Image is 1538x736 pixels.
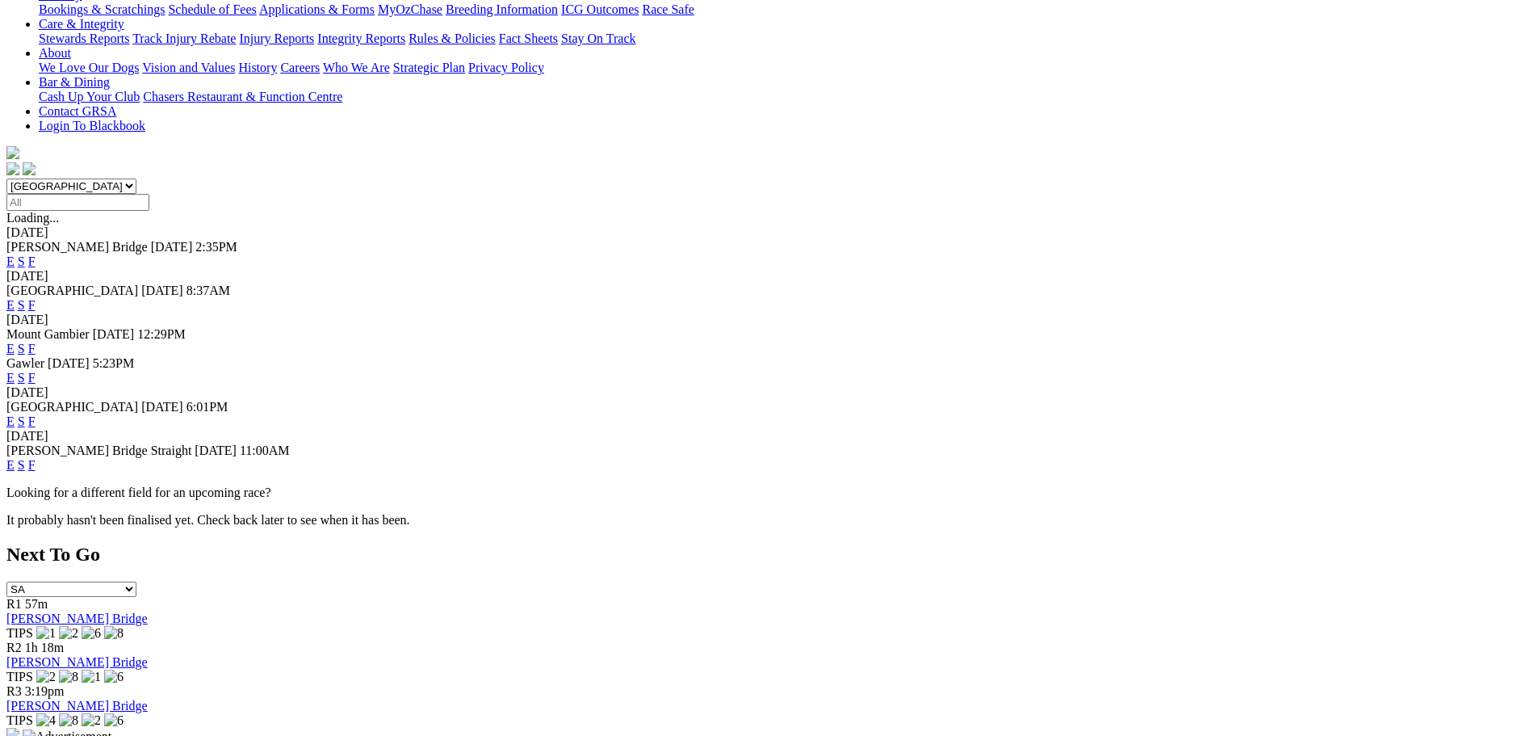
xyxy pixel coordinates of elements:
[6,486,1532,500] p: Looking for a different field for an upcoming race?
[104,670,124,684] img: 6
[18,371,25,385] a: S
[28,298,36,312] a: F
[141,284,183,297] span: [DATE]
[186,284,230,297] span: 8:37AM
[142,61,235,74] a: Vision and Values
[6,211,59,225] span: Loading...
[39,90,1532,104] div: Bar & Dining
[39,32,1532,46] div: Care & Integrity
[6,626,33,640] span: TIPS
[6,458,15,472] a: E
[93,327,135,341] span: [DATE]
[25,684,65,698] span: 3:19pm
[59,626,78,641] img: 2
[240,444,290,457] span: 11:00AM
[18,298,25,312] a: S
[141,400,183,414] span: [DATE]
[39,2,1532,17] div: Industry
[6,597,22,611] span: R1
[25,597,48,611] span: 57m
[6,400,138,414] span: [GEOGRAPHIC_DATA]
[6,240,148,254] span: [PERSON_NAME] Bridge
[6,513,410,527] partial: It probably hasn't been finalised yet. Check back later to see when it has been.
[6,655,148,669] a: [PERSON_NAME] Bridge
[39,2,165,16] a: Bookings & Scratchings
[378,2,442,16] a: MyOzChase
[39,61,139,74] a: We Love Our Dogs
[82,713,101,728] img: 2
[39,119,145,132] a: Login To Blackbook
[6,284,138,297] span: [GEOGRAPHIC_DATA]
[18,414,25,428] a: S
[28,414,36,428] a: F
[28,342,36,355] a: F
[323,61,390,74] a: Who We Are
[28,371,36,385] a: F
[238,61,277,74] a: History
[393,61,465,74] a: Strategic Plan
[6,356,44,370] span: Gawler
[6,684,22,698] span: R3
[499,32,558,45] a: Fact Sheets
[151,240,193,254] span: [DATE]
[6,670,33,683] span: TIPS
[6,699,148,713] a: [PERSON_NAME] Bridge
[195,444,237,457] span: [DATE]
[39,61,1532,75] div: About
[6,269,1532,284] div: [DATE]
[6,713,33,727] span: TIPS
[82,670,101,684] img: 1
[93,356,135,370] span: 5:23PM
[25,641,64,654] span: 1h 18m
[39,46,71,60] a: About
[409,32,496,45] a: Rules & Policies
[36,626,56,641] img: 1
[6,385,1532,400] div: [DATE]
[39,90,140,103] a: Cash Up Your Club
[561,2,639,16] a: ICG Outcomes
[6,225,1532,240] div: [DATE]
[6,612,148,625] a: [PERSON_NAME] Bridge
[561,32,635,45] a: Stay On Track
[132,32,236,45] a: Track Injury Rebate
[6,313,1532,327] div: [DATE]
[317,32,405,45] a: Integrity Reports
[6,254,15,268] a: E
[6,371,15,385] a: E
[23,162,36,175] img: twitter.svg
[104,626,124,641] img: 8
[468,61,544,74] a: Privacy Policy
[168,2,256,16] a: Schedule of Fees
[59,713,78,728] img: 8
[39,17,124,31] a: Care & Integrity
[28,254,36,268] a: F
[18,254,25,268] a: S
[6,641,22,654] span: R2
[59,670,78,684] img: 8
[104,713,124,728] img: 6
[18,458,25,472] a: S
[39,32,129,45] a: Stewards Reports
[6,444,191,457] span: [PERSON_NAME] Bridge Straight
[6,342,15,355] a: E
[186,400,228,414] span: 6:01PM
[239,32,314,45] a: Injury Reports
[82,626,101,641] img: 6
[280,61,320,74] a: Careers
[6,162,19,175] img: facebook.svg
[195,240,237,254] span: 2:35PM
[6,298,15,312] a: E
[642,2,694,16] a: Race Safe
[36,713,56,728] img: 4
[6,327,90,341] span: Mount Gambier
[39,75,110,89] a: Bar & Dining
[6,194,149,211] input: Select date
[39,104,116,118] a: Contact GRSA
[6,146,19,159] img: logo-grsa-white.png
[259,2,375,16] a: Applications & Forms
[6,544,1532,566] h2: Next To Go
[446,2,558,16] a: Breeding Information
[18,342,25,355] a: S
[28,458,36,472] a: F
[137,327,186,341] span: 12:29PM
